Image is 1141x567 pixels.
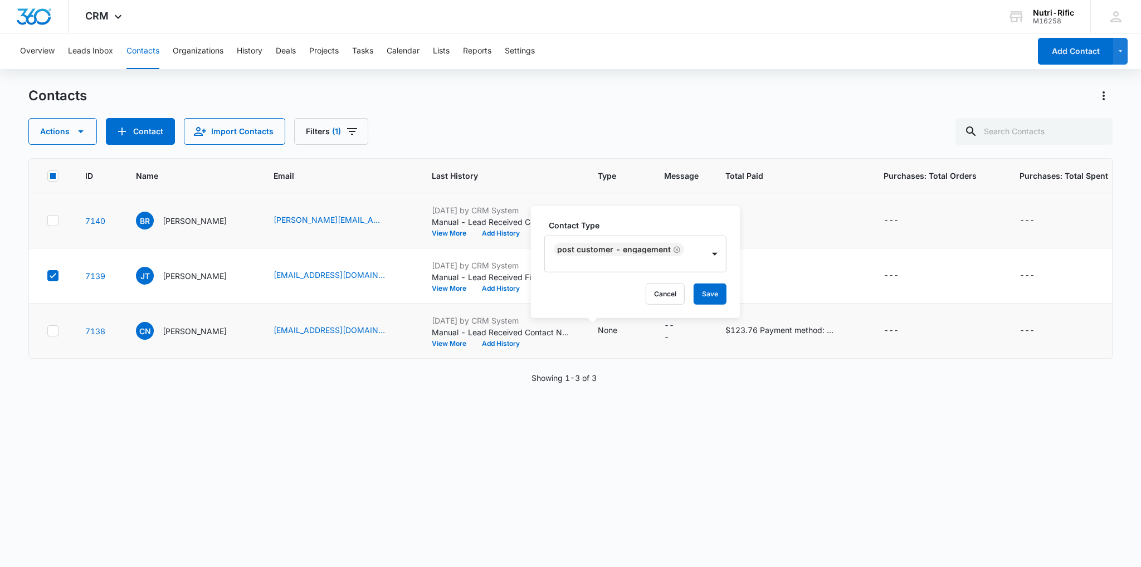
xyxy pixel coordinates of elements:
[274,269,385,281] a: [EMAIL_ADDRESS][DOMAIN_NAME]
[184,118,285,145] button: Import Contacts
[432,271,571,283] p: Manual - Lead Received First Name: [PERSON_NAME] Name: Torrato Email: [EMAIL_ADDRESS][DOMAIN_NAME...
[884,214,919,227] div: Purchases: Total Orders - - Select to Edit Field
[1033,8,1074,17] div: account name
[664,319,679,343] div: ---
[1033,17,1074,25] div: account id
[274,214,405,227] div: Email - bertha@kinjo.group - Select to Edit Field
[725,269,760,282] div: Total Paid - - Select to Edit Field
[274,324,385,336] a: [EMAIL_ADDRESS][DOMAIN_NAME]
[136,267,154,285] span: JT
[432,315,571,326] p: [DATE] by CRM System
[28,118,97,145] button: Actions
[106,118,175,145] button: Add Contact
[955,118,1113,145] input: Search Contacts
[884,324,899,338] div: ---
[694,283,726,305] button: Save
[432,340,474,347] button: View More
[725,324,857,338] div: Total Paid - $123.76 Payment method: Credit Card - Select to Edit Field
[463,33,491,69] button: Reports
[884,269,919,282] div: Purchases: Total Orders - - Select to Edit Field
[432,326,571,338] p: Manual - Lead Received Contact Name: [PERSON_NAME] Phone: [PHONE_NUMBER] Email: [EMAIL_ADDRESS][D...
[474,230,528,237] button: Add History
[85,271,105,281] a: Navigate to contact details page for Jonathan Torrato
[598,324,637,338] div: Type - None - Select to Edit Field
[432,260,571,271] p: [DATE] by CRM System
[163,215,227,227] p: [PERSON_NAME]
[549,219,731,231] label: Contact Type
[352,33,373,69] button: Tasks
[1020,269,1055,282] div: Purchases: Total Spent - - Select to Edit Field
[1020,324,1055,338] div: Purchases: Total Spent - - Select to Edit Field
[173,33,223,69] button: Organizations
[85,170,93,182] span: ID
[432,170,555,182] span: Last History
[85,216,105,226] a: Navigate to contact details page for Bertha Ria
[68,33,113,69] button: Leads Inbox
[664,319,699,343] div: Message - - Select to Edit Field
[1020,214,1055,227] div: Purchases: Total Spent - - Select to Edit Field
[387,33,420,69] button: Calendar
[1020,269,1035,282] div: ---
[432,285,474,292] button: View More
[136,170,231,182] span: Name
[1020,170,1108,182] span: Purchases: Total Spent
[432,230,474,237] button: View More
[725,214,760,227] div: Total Paid - - Select to Edit Field
[598,170,621,182] span: Type
[126,33,159,69] button: Contacts
[1020,214,1035,227] div: ---
[274,324,405,338] div: Email - kasselee02@gmail.com - Select to Edit Field
[433,33,450,69] button: Lists
[432,204,571,216] p: [DATE] by CRM System
[646,283,685,305] button: Cancel
[28,87,87,104] h1: Contacts
[294,118,368,145] button: Filters
[309,33,339,69] button: Projects
[1020,324,1035,338] div: ---
[884,214,899,227] div: ---
[557,246,671,253] div: Post Customer - Engagement
[136,322,247,340] div: Name - Casey Norton - Select to Edit Field
[664,170,699,182] span: Message
[274,214,385,226] a: [PERSON_NAME][EMAIL_ADDRESS][PERSON_NAME][DOMAIN_NAME]
[136,212,247,229] div: Name - Bertha Ria - Select to Edit Field
[136,322,154,340] span: CN
[884,170,977,182] span: Purchases: Total Orders
[725,170,857,182] span: Total Paid
[884,269,899,282] div: ---
[136,212,154,229] span: BR
[237,33,262,69] button: History
[276,33,296,69] button: Deals
[1095,87,1113,105] button: Actions
[671,246,681,253] div: Remove Post Customer - Engagement
[884,324,919,338] div: Purchases: Total Orders - - Select to Edit Field
[274,170,389,182] span: Email
[85,10,109,22] span: CRM
[725,324,837,336] div: $123.76 Payment method: Credit Card
[163,270,227,282] p: [PERSON_NAME]
[274,269,405,282] div: Email - jtorrato077@gmail.com - Select to Edit Field
[332,128,341,135] span: (1)
[432,216,571,228] p: Manual - Lead Received Contact Name: Ria Phone: [PHONE_NUMBER] Email: [PERSON_NAME][EMAIL_ADDRESS...
[474,340,528,347] button: Add History
[85,326,105,336] a: Navigate to contact details page for Casey Norton
[532,372,597,384] p: Showing 1-3 of 3
[20,33,55,69] button: Overview
[136,267,247,285] div: Name - Jonathan Torrato - Select to Edit Field
[474,285,528,292] button: Add History
[598,324,617,336] div: None
[163,325,227,337] p: [PERSON_NAME]
[1038,38,1113,65] button: Add Contact
[505,33,535,69] button: Settings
